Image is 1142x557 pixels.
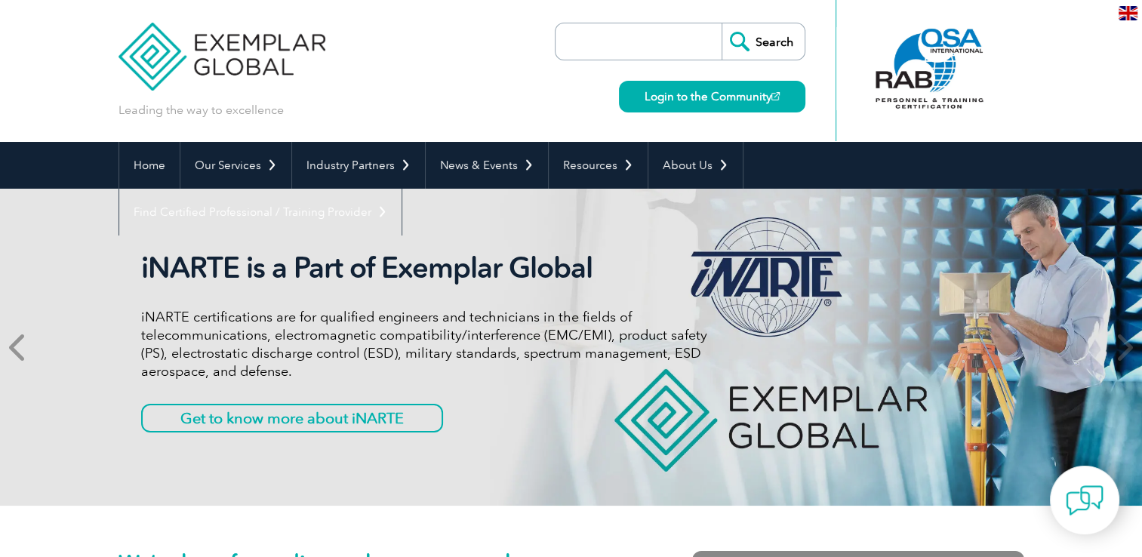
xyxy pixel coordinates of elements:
a: Industry Partners [292,142,425,189]
img: contact-chat.png [1066,482,1104,519]
p: iNARTE certifications are for qualified engineers and technicians in the fields of telecommunicat... [141,308,707,380]
a: Find Certified Professional / Training Provider [119,189,402,235]
a: Resources [549,142,648,189]
h2: iNARTE is a Part of Exemplar Global [141,251,707,285]
a: Get to know more about iNARTE [141,404,443,432]
img: en [1119,6,1137,20]
p: Leading the way to excellence [119,102,284,118]
input: Search [722,23,805,60]
a: About Us [648,142,743,189]
a: Home [119,142,180,189]
a: News & Events [426,142,548,189]
a: Our Services [180,142,291,189]
a: Login to the Community [619,81,805,112]
img: open_square.png [771,92,780,100]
